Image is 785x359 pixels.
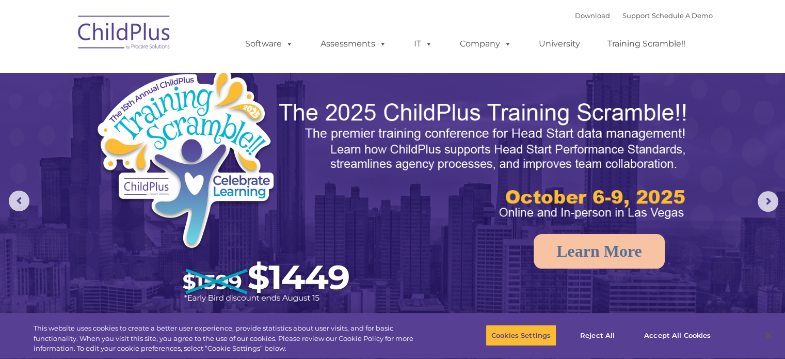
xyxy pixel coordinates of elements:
[143,111,187,118] span: Phone number
[235,34,303,54] a: Software
[486,324,556,346] button: Cookies Settings
[143,68,175,76] span: Last name
[565,324,630,346] button: Reject All
[450,34,522,54] a: Company
[404,34,443,54] a: IT
[310,34,397,54] a: Assessments
[638,324,716,346] button: Accept All Cookies
[34,323,432,354] div: This website uses cookies to create a better user experience, provide statistics about user visit...
[528,34,590,54] a: University
[757,324,780,347] button: Close
[597,34,696,54] a: Training Scramble!!
[73,8,176,60] img: ChildPlus by Procare Solutions
[622,11,650,20] a: Support
[534,234,665,269] a: Learn More
[652,11,713,20] a: Schedule A Demo
[575,11,610,20] a: Download
[575,11,713,20] font: |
